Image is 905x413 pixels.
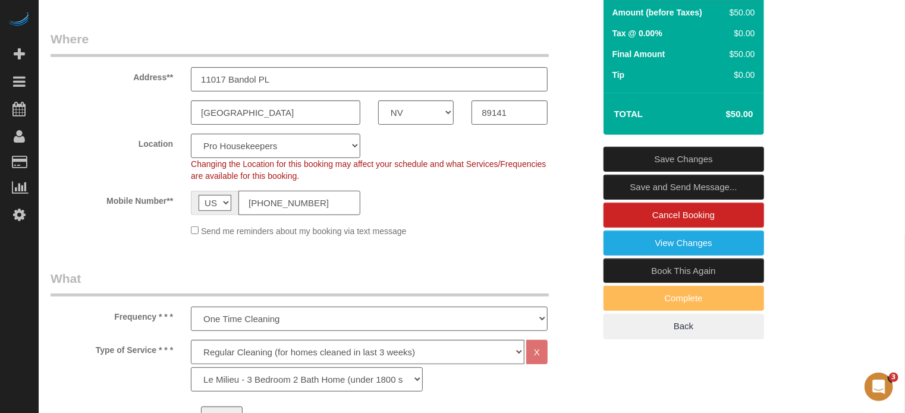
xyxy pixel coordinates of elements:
[718,48,755,60] div: $50.00
[51,30,549,57] legend: Where
[889,373,898,382] span: 3
[201,226,407,236] span: Send me reminders about my booking via text message
[604,231,764,256] a: View Changes
[604,147,764,172] a: Save Changes
[7,12,31,29] img: Automaid Logo
[42,340,182,356] label: Type of Service * * *
[718,7,755,18] div: $50.00
[191,159,546,181] span: Changing the Location for this booking may affect your schedule and what Services/Frequencies are...
[614,109,643,119] strong: Total
[690,109,753,119] h4: $50.00
[604,175,764,200] a: Save and Send Message...
[612,69,625,81] label: Tip
[604,258,764,283] a: Book This Again
[42,307,182,323] label: Frequency * * *
[612,27,662,39] label: Tax @ 0.00%
[865,373,893,401] iframe: Intercom live chat
[238,191,360,215] input: Mobile Number**
[42,134,182,150] label: Location
[51,270,549,297] legend: What
[604,314,764,339] a: Back
[612,48,665,60] label: Final Amount
[718,27,755,39] div: $0.00
[718,69,755,81] div: $0.00
[472,100,547,125] input: Zip Code**
[612,7,702,18] label: Amount (before Taxes)
[604,203,764,228] a: Cancel Booking
[42,191,182,207] label: Mobile Number**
